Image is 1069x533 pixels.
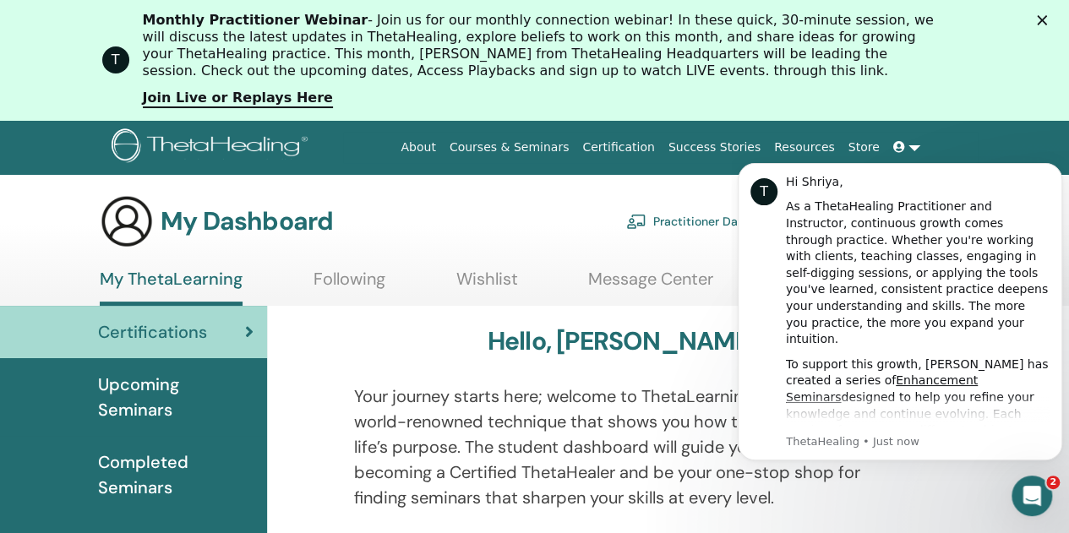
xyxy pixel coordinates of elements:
p: Your journey starts here; welcome to ThetaLearning HQ. Learn the world-renowned technique that sh... [354,383,892,510]
iframe: Intercom live chat [1012,476,1052,516]
a: Wishlist [456,269,518,302]
a: Store [842,132,886,163]
a: Message Center [588,269,713,302]
span: Upcoming Seminars [98,372,254,422]
a: Following [314,269,385,302]
div: - Join us for our monthly connection webinar! In these quick, 30-minute session, we will discuss ... [143,12,941,79]
b: Monthly Practitioner Webinar [143,12,368,28]
a: Courses & Seminars [443,132,576,163]
img: generic-user-icon.jpg [100,194,154,248]
a: Certification [575,132,661,163]
a: Practitioner Dashboard [626,203,783,240]
span: Certifications [98,319,207,345]
iframe: Intercom notifications message [731,142,1069,525]
h3: Hello, [PERSON_NAME] [488,326,758,356]
a: About [394,132,442,163]
a: Success Stories [662,132,767,163]
img: logo.png [112,128,314,166]
a: Join Live or Replays Here [143,90,333,108]
div: Close [1037,15,1054,25]
span: Completed Seminars [98,449,254,500]
span: 2 [1046,476,1060,489]
h3: My Dashboard [161,206,333,237]
div: Profile image for ThetaHealing [102,46,129,73]
a: Resources [767,132,842,163]
img: chalkboard-teacher.svg [626,214,646,229]
a: My ThetaLearning [100,269,243,306]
